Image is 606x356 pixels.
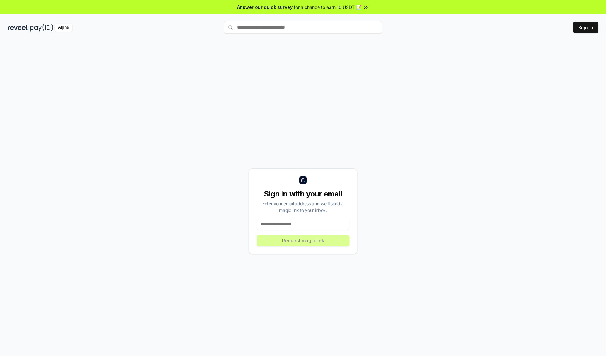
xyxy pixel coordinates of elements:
span: for a chance to earn 10 USDT 📝 [294,4,361,10]
div: Alpha [55,24,72,32]
button: Sign In [573,22,598,33]
div: Enter your email address and we’ll send a magic link to your inbox. [257,200,349,213]
img: pay_id [30,24,53,32]
span: Answer our quick survey [237,4,293,10]
img: reveel_dark [8,24,29,32]
img: logo_small [299,176,307,184]
div: Sign in with your email [257,189,349,199]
